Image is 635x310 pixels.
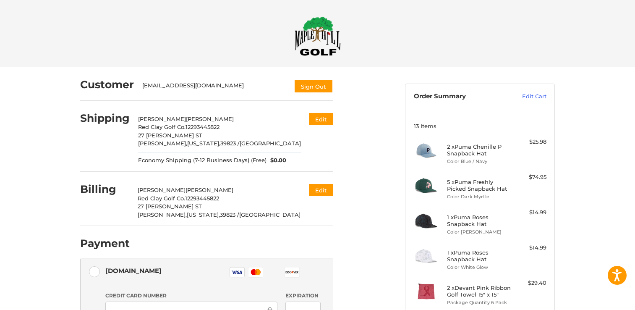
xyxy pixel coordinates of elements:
span: [PERSON_NAME] [138,187,186,193]
span: [US_STATE], [187,140,220,147]
span: 39823 / [220,140,240,147]
h4: 2 x Puma Chenille P Snapback Hat [447,143,511,157]
h3: Order Summary [414,92,504,101]
div: $14.99 [513,244,546,252]
span: 39823 / [220,211,239,218]
span: 12293445822 [185,195,219,202]
div: [DOMAIN_NAME] [105,264,162,278]
button: Edit [309,184,333,196]
h3: 13 Items [414,123,546,129]
button: Edit [309,113,333,125]
span: Red Clay Golf Co. [138,123,186,130]
div: $14.99 [513,208,546,217]
span: Red Clay Golf Co. [138,195,185,202]
span: [PERSON_NAME] [186,116,234,122]
span: $0.00 [267,156,287,165]
span: 27 [PERSON_NAME] ST [138,132,202,139]
span: 27 [PERSON_NAME] ST [138,203,202,210]
div: $29.40 [513,279,546,287]
span: [PERSON_NAME] [138,116,186,122]
label: Credit Card Number [105,292,277,299]
button: Sign Out [294,79,333,93]
iframe: Gorgias live chat messenger [8,274,99,302]
h2: Billing [80,183,129,196]
li: Color White Glow [447,264,511,271]
li: Color Blue / Navy [447,158,511,165]
img: Maple Hill Golf [295,16,341,56]
span: [GEOGRAPHIC_DATA] [240,140,301,147]
li: Color Dark Myrtle [447,193,511,200]
label: Expiration [285,292,320,299]
span: [GEOGRAPHIC_DATA] [239,211,301,218]
h4: 1 x Puma Roses Snapback Hat [447,249,511,263]
span: [US_STATE], [187,211,220,218]
h2: Shipping [80,112,130,125]
li: Package Quantity 6 Pack [447,299,511,306]
a: Edit Cart [504,92,546,101]
span: 12293445822 [186,123,220,130]
span: [PERSON_NAME], [138,140,187,147]
h4: 2 x Devant Pink Ribbon Golf Towel 15" x 15" [447,284,511,298]
div: $74.95 [513,173,546,181]
div: [EMAIL_ADDRESS][DOMAIN_NAME] [142,81,286,93]
span: [PERSON_NAME] [186,187,233,193]
h2: Payment [80,237,130,250]
h2: Customer [80,78,134,91]
h4: 1 x Puma Roses Snapback Hat [447,214,511,228]
span: Economy Shipping (7-12 Business Days) (Free) [138,156,267,165]
div: $25.98 [513,138,546,146]
li: Color [PERSON_NAME] [447,229,511,236]
span: [PERSON_NAME], [138,211,187,218]
h4: 5 x Puma Freshly Picked Snapback Hat [447,179,511,192]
